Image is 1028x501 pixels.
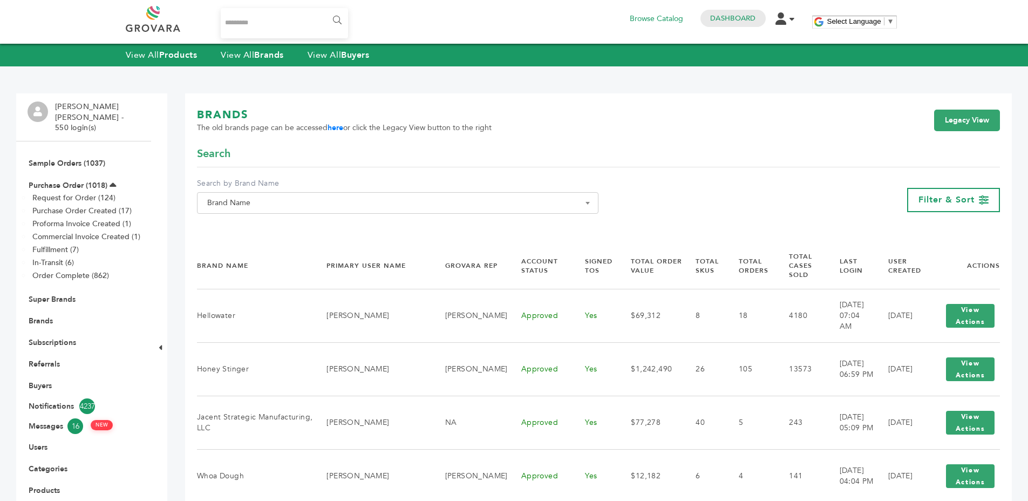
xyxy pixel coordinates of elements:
th: Last Login [826,243,875,289]
th: Total Orders [725,243,776,289]
button: View Actions [946,357,995,381]
button: View Actions [946,411,995,435]
a: Fulfillment (7) [32,245,79,255]
th: Total Cases Sold [775,243,826,289]
td: 26 [682,342,725,396]
span: Brand Name [197,192,598,214]
td: $1,242,490 [617,342,682,396]
td: 18 [725,289,776,342]
td: Honey Stinger [197,342,313,396]
th: Signed TOS [571,243,617,289]
td: 4180 [775,289,826,342]
td: 8 [682,289,725,342]
span: ▼ [887,17,894,25]
span: 4237 [79,398,95,414]
a: here [328,123,343,133]
td: [DATE] 05:09 PM [826,396,875,449]
a: Super Brands [29,294,76,304]
a: Notifications4237 [29,398,139,414]
th: Brand Name [197,243,313,289]
input: Search... [221,8,349,38]
a: Buyers [29,381,52,391]
strong: Buyers [341,49,369,61]
a: In-Transit (6) [32,258,74,268]
td: 5 [725,396,776,449]
td: Approved [508,396,572,449]
td: 243 [775,396,826,449]
th: Account Status [508,243,572,289]
a: Products [29,485,60,496]
a: View AllBrands [221,49,284,61]
a: Proforma Invoice Created (1) [32,219,131,229]
td: $77,278 [617,396,682,449]
a: Users [29,442,47,452]
a: Messages16 NEW [29,418,139,434]
th: Primary User Name [313,243,431,289]
a: Brands [29,316,53,326]
td: [DATE] [875,289,927,342]
a: Subscriptions [29,337,76,348]
span: The old brands page can be accessed or click the Legacy View button to the right [197,123,492,133]
td: 40 [682,396,725,449]
button: View Actions [946,464,995,488]
td: Yes [571,396,617,449]
a: Select Language​ [827,17,894,25]
h1: BRANDS [197,107,492,123]
td: [DATE] [875,396,927,449]
td: [PERSON_NAME] [313,342,431,396]
th: User Created [875,243,927,289]
li: [PERSON_NAME] [PERSON_NAME] - 550 login(s) [55,101,148,133]
td: Yes [571,342,617,396]
a: Referrals [29,359,60,369]
td: [DATE] 06:59 PM [826,342,875,396]
td: [DATE] 07:04 AM [826,289,875,342]
td: Yes [571,289,617,342]
td: Hellowater [197,289,313,342]
th: Total Order Value [617,243,682,289]
td: [DATE] [875,342,927,396]
td: Approved [508,289,572,342]
strong: Products [159,49,197,61]
img: profile.png [28,101,48,122]
td: $69,312 [617,289,682,342]
td: NA [432,396,508,449]
span: Search [197,146,230,161]
span: Filter & Sort [918,194,975,206]
a: Request for Order (124) [32,193,115,203]
a: Purchase Order Created (17) [32,206,132,216]
button: View Actions [946,304,995,328]
th: Grovara Rep [432,243,508,289]
span: Select Language [827,17,881,25]
a: Purchase Order (1018) [29,180,107,191]
td: Jacent Strategic Manufacturing, LLC [197,396,313,449]
strong: Brands [254,49,283,61]
th: Total SKUs [682,243,725,289]
td: [PERSON_NAME] [432,289,508,342]
span: NEW [91,420,113,430]
td: Approved [508,342,572,396]
a: View AllBuyers [308,49,370,61]
a: Categories [29,464,67,474]
label: Search by Brand Name [197,178,598,189]
th: Actions [927,243,1000,289]
td: [PERSON_NAME] [313,289,431,342]
a: Legacy View [934,110,1000,131]
td: 13573 [775,342,826,396]
td: 105 [725,342,776,396]
span: 16 [67,418,83,434]
a: Browse Catalog [630,13,683,25]
td: [PERSON_NAME] [432,342,508,396]
td: [PERSON_NAME] [313,396,431,449]
a: Dashboard [710,13,755,23]
a: Order Complete (862) [32,270,109,281]
a: View AllProducts [126,49,198,61]
span: Brand Name [203,195,593,211]
a: Sample Orders (1037) [29,158,105,168]
a: Commercial Invoice Created (1) [32,232,140,242]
